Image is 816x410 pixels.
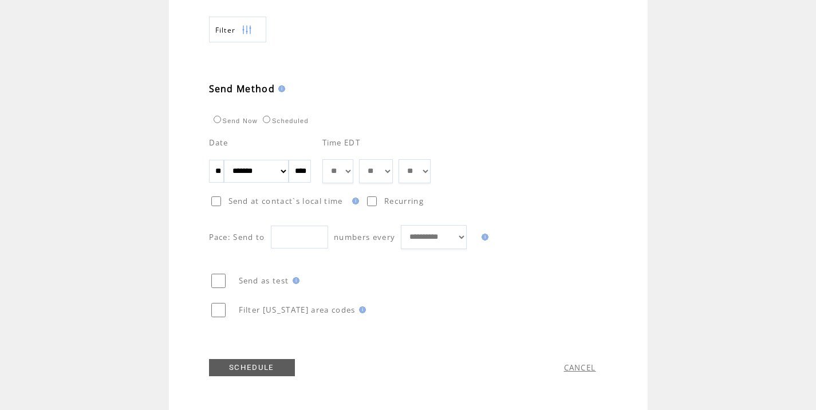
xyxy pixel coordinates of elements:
span: Send Method [209,82,275,95]
a: Filter [209,17,266,42]
img: filters.png [242,17,252,43]
input: Send Now [214,116,221,123]
span: Show filters [215,25,236,35]
input: Scheduled [263,116,270,123]
img: help.gif [289,277,299,284]
span: Send as test [239,275,289,286]
img: help.gif [356,306,366,313]
span: Pace: Send to [209,232,265,242]
span: Recurring [384,196,424,206]
img: help.gif [478,234,488,241]
img: help.gif [349,198,359,204]
a: SCHEDULE [209,359,295,376]
label: Scheduled [260,117,309,124]
span: Time EDT [322,137,361,148]
span: Filter [US_STATE] area codes [239,305,356,315]
span: Date [209,137,228,148]
span: numbers every [334,232,395,242]
a: CANCEL [564,362,596,373]
span: Send at contact`s local time [228,196,343,206]
img: help.gif [275,85,285,92]
label: Send Now [211,117,258,124]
